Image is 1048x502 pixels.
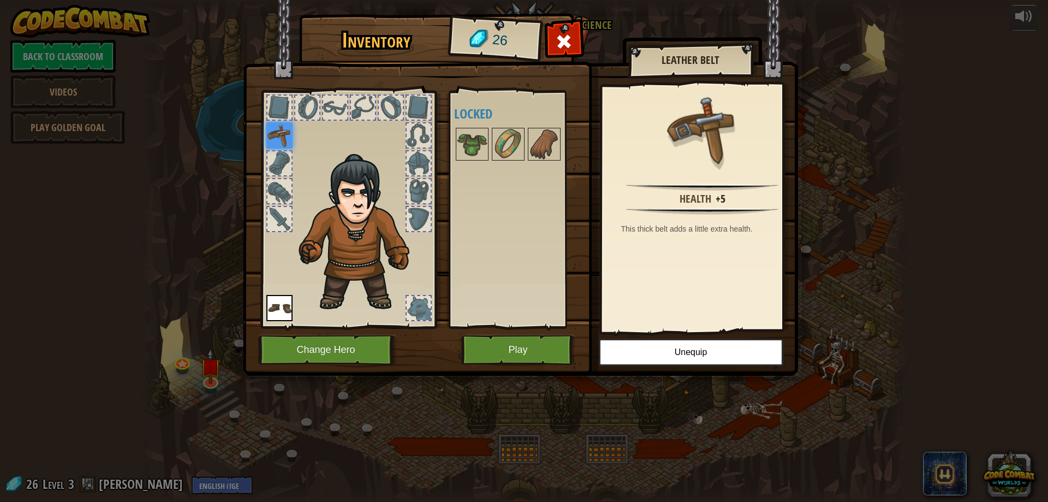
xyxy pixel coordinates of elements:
img: hair_2.png [294,153,427,312]
img: portrait.png [493,129,523,160]
img: portrait.png [266,295,293,321]
img: hr.png [626,184,778,191]
span: 26 [491,30,508,51]
div: +5 [716,191,725,207]
div: This thick belt adds a little extra health. [621,223,789,234]
button: Unequip [599,339,783,366]
img: portrait.png [667,94,738,165]
img: portrait.png [457,129,487,160]
img: portrait.png [266,122,293,149]
img: portrait.png [529,129,559,160]
h4: Locked [454,107,591,121]
h2: Leather Belt [639,54,742,66]
h1: Inventory [307,29,446,52]
div: Health [680,191,711,207]
button: Play [461,335,575,365]
button: Change Hero [258,335,397,365]
img: hr.png [626,208,778,215]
